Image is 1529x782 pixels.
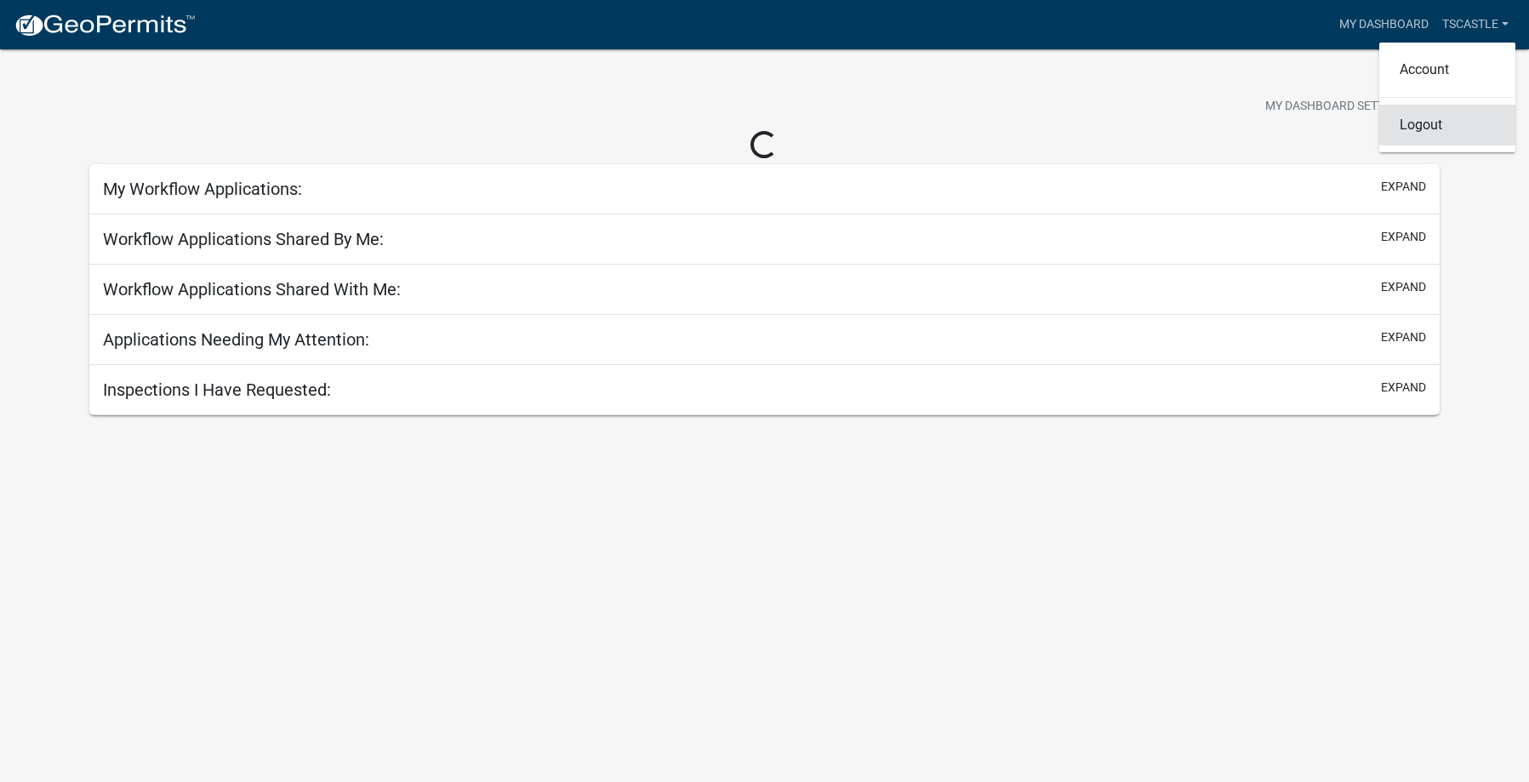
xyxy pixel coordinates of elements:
[1379,43,1515,152] div: tscastle
[1252,90,1449,123] button: My Dashboard Settingssettings
[103,329,369,350] h5: Applications Needing My Attention:
[103,179,302,199] h5: My Workflow Applications:
[1435,9,1515,41] a: tscastle
[1381,178,1426,196] button: expand
[1265,97,1412,117] span: My Dashboard Settings
[1381,278,1426,296] button: expand
[1381,228,1426,246] button: expand
[1379,49,1515,90] a: Account
[1332,9,1435,41] a: My Dashboard
[1381,379,1426,397] button: expand
[103,229,384,249] h5: Workflow Applications Shared By Me:
[103,279,401,300] h5: Workflow Applications Shared With Me:
[1379,105,1515,146] a: Logout
[1381,328,1426,346] button: expand
[103,380,331,400] h5: Inspections I Have Requested:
